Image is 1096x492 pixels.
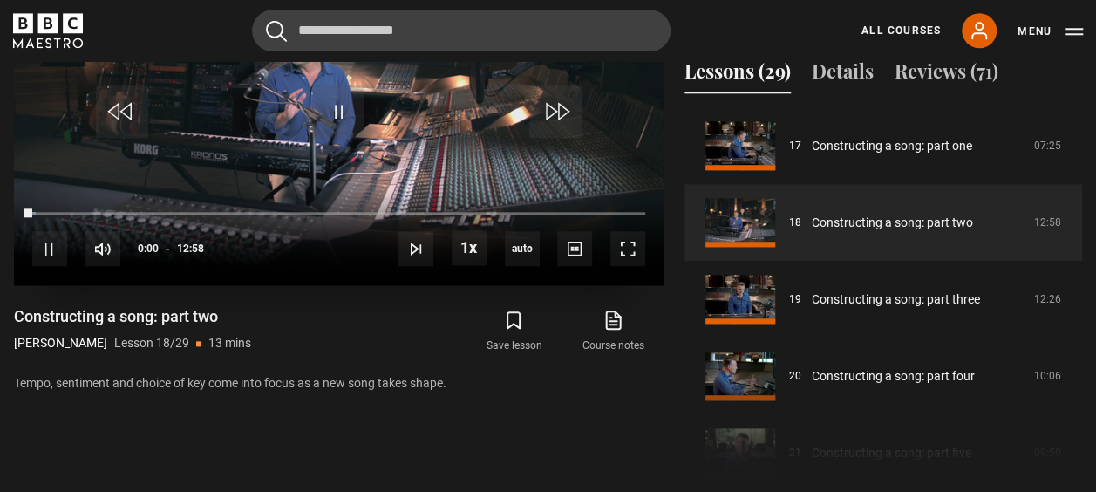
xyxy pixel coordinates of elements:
[114,334,189,352] p: Lesson 18/29
[177,233,204,264] span: 12:58
[252,10,671,51] input: Search
[812,137,972,155] a: Constructing a song: part one
[557,231,592,266] button: Captions
[812,290,980,309] a: Constructing a song: part three
[32,212,645,215] div: Progress Bar
[14,374,664,393] p: Tempo, sentiment and choice of key come into focus as a new song takes shape.
[1018,23,1083,40] button: Toggle navigation
[13,13,83,48] svg: BBC Maestro
[452,230,487,265] button: Playback Rate
[505,231,540,266] div: Current quality: 360p
[266,20,287,42] button: Submit the search query
[861,23,941,38] a: All Courses
[85,231,120,266] button: Mute
[610,231,645,266] button: Fullscreen
[812,367,975,386] a: Constructing a song: part four
[32,231,67,266] button: Pause
[464,306,563,357] button: Save lesson
[14,306,251,327] h1: Constructing a song: part two
[208,334,251,352] p: 13 mins
[564,306,664,357] a: Course notes
[812,57,874,93] button: Details
[166,243,170,255] span: -
[895,57,998,93] button: Reviews (71)
[505,231,540,266] span: auto
[14,334,107,352] p: [PERSON_NAME]
[684,57,791,93] button: Lessons (29)
[812,214,973,232] a: Constructing a song: part two
[398,231,433,266] button: Next Lesson
[138,233,159,264] span: 0:00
